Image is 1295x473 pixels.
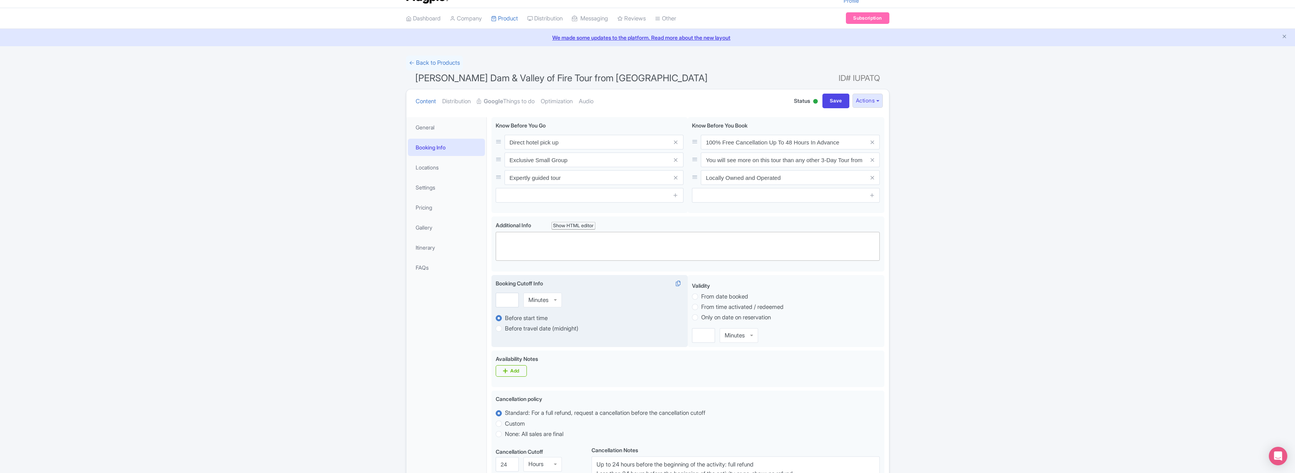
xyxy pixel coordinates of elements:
a: Booking Info [408,139,485,156]
label: Availability Notes [496,355,538,363]
button: Close announcement [1282,33,1287,42]
span: Validity [692,282,710,289]
a: Locations [408,159,485,176]
span: Know Before You Book [692,122,748,129]
span: Cancellation policy [496,396,542,402]
div: Open Intercom Messenger [1269,447,1287,465]
span: Additional Info [496,222,531,228]
span: [PERSON_NAME] Dam & Valley of Fire Tour from [GEOGRAPHIC_DATA] [415,72,708,84]
a: Settings [408,179,485,196]
label: None: All sales are final [505,430,563,439]
label: Cancellation Cutoff [496,448,543,456]
label: From date booked [701,292,748,301]
a: ← Back to Products [406,55,463,70]
a: Reviews [617,8,646,29]
a: Pricing [408,199,485,216]
div: Add [510,368,519,374]
a: Gallery [408,219,485,236]
a: Distribution [442,89,471,114]
a: Company [450,8,482,29]
a: Dashboard [406,8,441,29]
div: Minutes [528,297,548,304]
label: Standard: For a full refund, request a cancellation before the cancellation cutoff [505,409,705,418]
input: Save [822,94,849,108]
label: Custom [505,419,525,428]
div: Minutes [725,332,745,339]
a: GoogleThings to do [477,89,535,114]
span: Know Before You Go [496,122,546,129]
a: General [408,119,485,136]
label: Before start time [505,314,548,323]
a: Messaging [572,8,608,29]
a: Distribution [527,8,563,29]
button: Actions [852,94,883,108]
a: Optimization [541,89,573,114]
div: Active [812,96,819,108]
a: Subscription [846,12,889,24]
a: Product [491,8,518,29]
a: Add [496,365,527,377]
a: Audio [579,89,593,114]
a: FAQs [408,259,485,276]
div: Show HTML editor [551,222,596,230]
a: Other [655,8,676,29]
a: We made some updates to the platform. Read more about the new layout [5,34,1290,42]
label: From time activated / redeemed [701,303,784,312]
span: ID# IUPATQ [839,70,880,86]
a: Content [416,89,436,114]
div: Hours [528,461,543,468]
strong: Google [484,97,503,106]
label: Booking Cutoff Info [496,279,543,287]
label: Before travel date (midnight) [505,324,578,333]
span: Status [794,97,810,105]
a: Itinerary [408,239,485,256]
label: Only on date on reservation [701,313,771,322]
label: Cancellation Notes [592,446,638,454]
